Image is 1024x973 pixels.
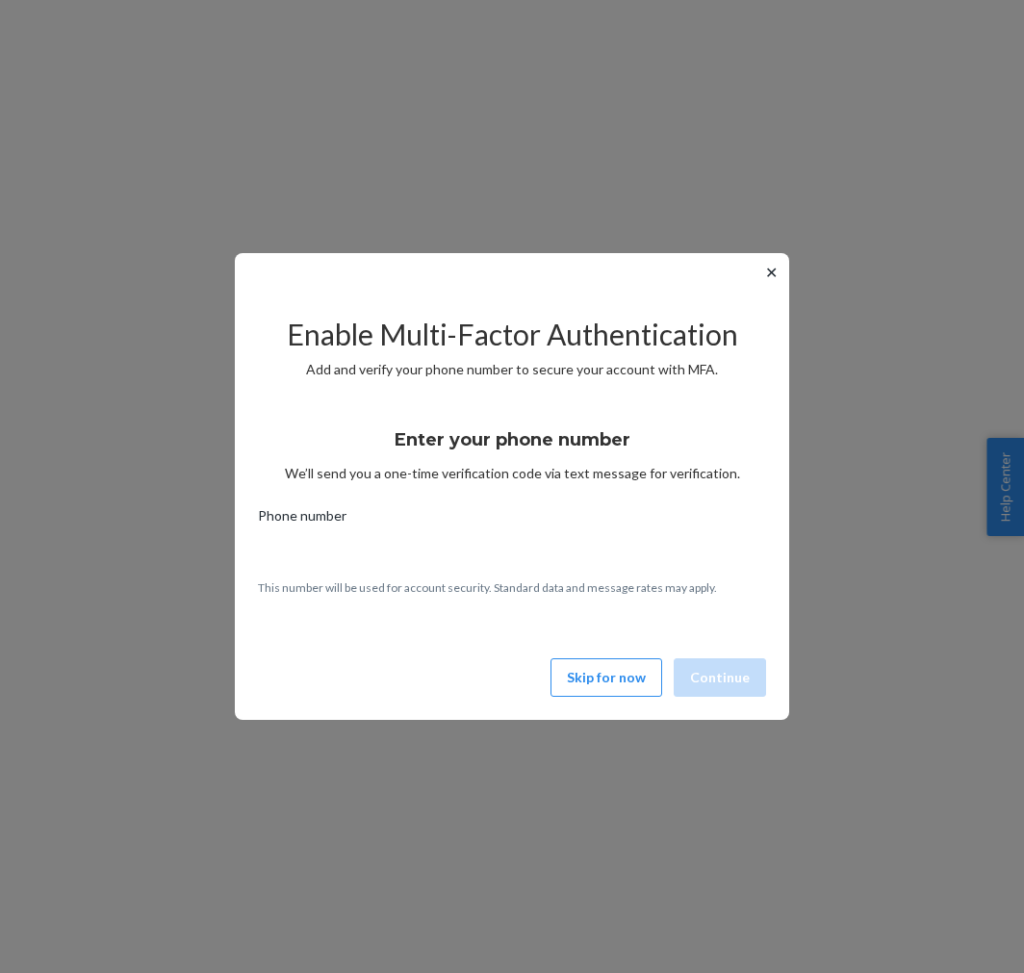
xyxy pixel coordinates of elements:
[258,319,766,350] h2: Enable Multi-Factor Authentication
[258,579,766,596] p: This number will be used for account security. Standard data and message rates may apply.
[674,658,766,697] button: Continue
[761,261,781,284] button: ✕
[258,412,766,483] div: We’ll send you a one-time verification code via text message for verification.
[258,506,346,533] span: Phone number
[550,658,662,697] button: Skip for now
[395,427,630,452] h3: Enter your phone number
[258,360,766,379] p: Add and verify your phone number to secure your account with MFA.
